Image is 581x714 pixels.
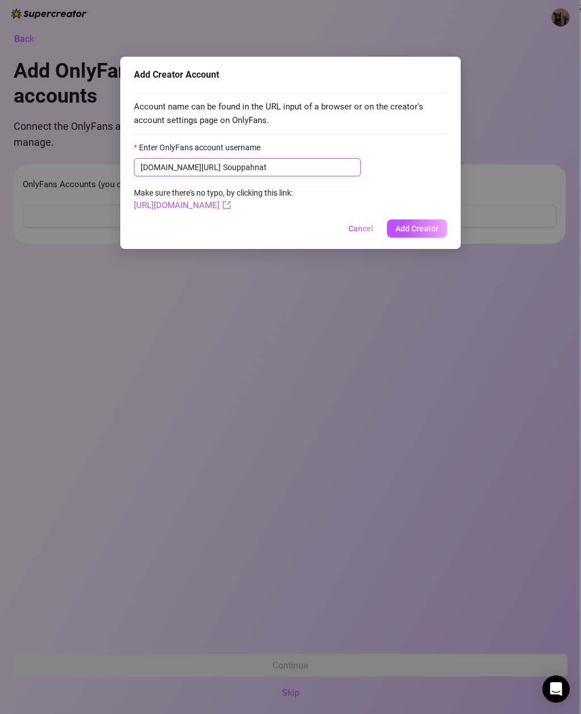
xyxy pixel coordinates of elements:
[542,675,570,703] div: Open Intercom Messenger
[134,141,268,154] label: Enter OnlyFans account username
[339,219,382,238] button: Cancel
[348,224,373,233] span: Cancel
[134,100,447,127] span: Account name can be found in the URL input of a browser or on the creator's account settings page...
[387,219,447,238] button: Add Creator
[222,201,231,209] span: export
[141,161,221,174] span: [DOMAIN_NAME][URL]
[134,200,231,210] a: [URL][DOMAIN_NAME]export
[223,161,354,174] input: Enter OnlyFans account username
[134,68,447,82] div: Add Creator Account
[395,224,439,233] span: Add Creator
[134,188,293,210] span: Make sure there's no typo, by clicking this link:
